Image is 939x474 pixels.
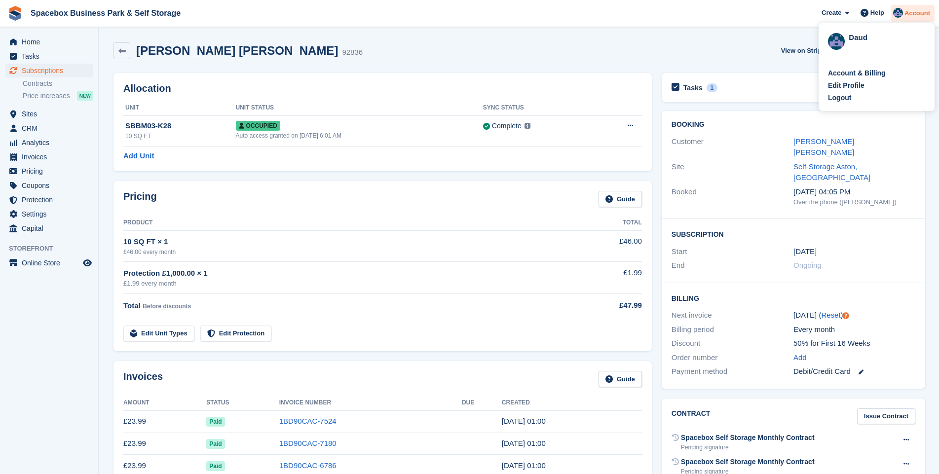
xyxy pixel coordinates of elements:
h2: [PERSON_NAME] [PERSON_NAME] [136,44,338,57]
td: £23.99 [123,410,206,433]
a: Spacebox Business Park & Self Storage [27,5,185,21]
a: menu [5,207,93,221]
td: £46.00 [573,230,641,261]
th: Status [206,395,279,411]
div: £47.99 [573,300,641,311]
a: menu [5,150,93,164]
h2: Booking [672,121,915,129]
div: Pending signature [681,443,815,452]
h2: Contract [672,408,711,425]
td: £23.99 [123,433,206,455]
a: menu [5,221,93,235]
div: End [672,260,793,271]
span: View on Stripe [781,46,825,56]
div: Every month [793,324,915,335]
span: Subscriptions [22,64,81,77]
time: 2025-06-28 00:00:00 UTC [793,246,817,257]
h2: Tasks [683,83,703,92]
a: Edit Protection [200,326,271,342]
div: Over the phone ([PERSON_NAME]) [793,197,915,207]
span: Total [123,301,141,310]
span: Protection [22,193,81,207]
span: Paid [206,461,225,471]
span: Before discounts [143,303,191,310]
span: Sites [22,107,81,121]
a: View on Stripe [777,42,837,59]
div: Start [672,246,793,257]
a: menu [5,64,93,77]
img: stora-icon-8386f47178a22dfd0bd8f6a31ec36ba5ce8667c1dd55bd0f319d3a0aa187defe.svg [8,6,23,21]
span: Home [22,35,81,49]
a: Edit Unit Types [123,326,194,342]
span: Coupons [22,179,81,192]
time: 2025-07-28 00:00:51 UTC [502,439,546,447]
div: Billing period [672,324,793,335]
div: Next invoice [672,310,793,321]
time: 2025-06-28 00:00:23 UTC [502,461,546,470]
div: [DATE] 04:05 PM [793,186,915,198]
div: Complete [492,121,522,131]
span: Paid [206,439,225,449]
a: Price increases NEW [23,90,93,101]
a: menu [5,121,93,135]
div: 1 [707,83,718,92]
div: Payment method [672,366,793,377]
th: Unit [123,100,236,116]
div: £46.00 every month [123,248,573,256]
div: Auto access granted on [DATE] 6:01 AM [236,131,483,140]
div: Discount [672,338,793,349]
div: £1.99 every month [123,279,573,289]
div: 50% for First 16 Weeks [793,338,915,349]
span: Price increases [23,91,70,101]
a: 1BD90CAC-6786 [279,461,337,470]
a: 1BD90CAC-7524 [279,417,337,425]
h2: Allocation [123,83,642,94]
div: Tooltip anchor [841,311,850,320]
div: Spacebox Self Storage Monthly Contract [681,457,815,467]
div: Protection £1,000.00 × 1 [123,268,573,279]
a: Add [793,352,807,364]
a: Self-Storage Aston, [GEOGRAPHIC_DATA] [793,162,870,182]
th: Product [123,215,573,231]
a: [PERSON_NAME] [PERSON_NAME] [793,137,854,157]
a: Edit Profile [828,80,925,91]
div: Order number [672,352,793,364]
a: menu [5,49,93,63]
span: Ongoing [793,261,822,269]
span: Analytics [22,136,81,149]
a: menu [5,107,93,121]
div: 10 SQ FT × 1 [123,236,573,248]
a: menu [5,35,93,49]
a: Preview store [81,257,93,269]
span: Help [870,8,884,18]
h2: Invoices [123,371,163,387]
div: SBBM03-K28 [125,120,236,132]
a: Account & Billing [828,68,925,78]
th: Unit Status [236,100,483,116]
div: NEW [77,91,93,101]
th: Created [502,395,642,411]
div: [DATE] ( ) [793,310,915,321]
div: Account & Billing [828,68,886,78]
span: Paid [206,417,225,427]
a: Reset [821,311,840,319]
span: Tasks [22,49,81,63]
img: Daud [828,33,845,50]
a: menu [5,193,93,207]
span: Account [904,8,930,18]
h2: Subscription [672,229,915,239]
a: 1BD90CAC-7180 [279,439,337,447]
a: menu [5,179,93,192]
span: Create [822,8,841,18]
h2: Pricing [123,191,157,207]
td: £1.99 [573,262,641,294]
div: Customer [672,136,793,158]
th: Sync Status [483,100,594,116]
span: Capital [22,221,81,235]
span: Occupied [236,121,280,131]
div: Edit Profile [828,80,864,91]
a: Add Unit [123,150,154,162]
span: Pricing [22,164,81,178]
a: menu [5,164,93,178]
a: menu [5,256,93,270]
